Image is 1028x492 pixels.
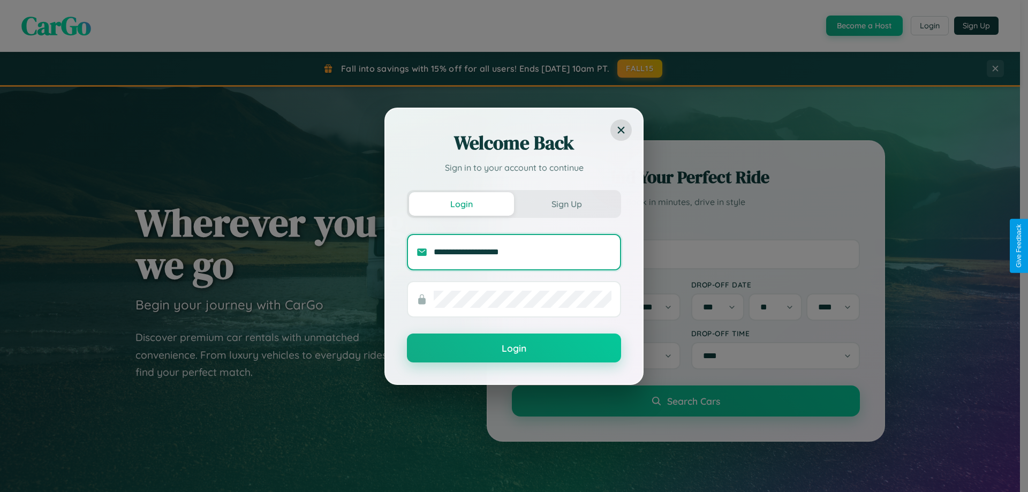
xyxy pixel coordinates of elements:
[407,334,621,362] button: Login
[1015,224,1023,268] div: Give Feedback
[407,161,621,174] p: Sign in to your account to continue
[514,192,619,216] button: Sign Up
[407,130,621,156] h2: Welcome Back
[409,192,514,216] button: Login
